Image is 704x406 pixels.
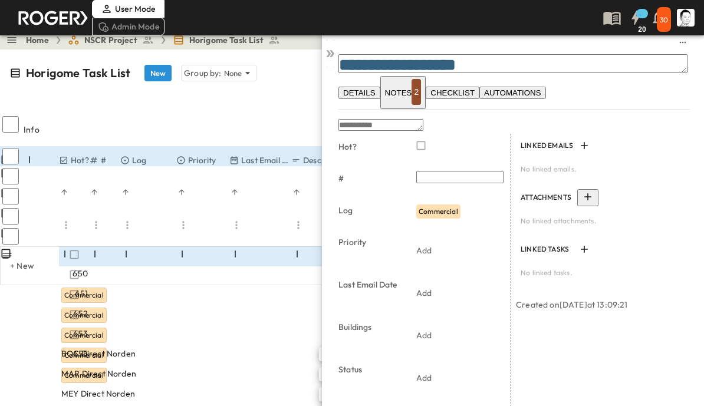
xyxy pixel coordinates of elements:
[26,65,130,81] p: Horigome Task List
[416,329,432,341] p: Add
[521,268,626,278] p: No linked tasks.
[677,9,695,27] img: Profile Picture
[184,67,222,79] p: Group by:
[338,173,400,184] p: #
[521,164,626,174] p: No linked emails.
[338,364,400,375] p: Status
[75,288,88,299] span: 651
[338,204,400,216] p: Log
[484,88,541,97] span: AUTOMATIONS
[2,148,19,164] input: Select row
[660,15,668,25] p: 30
[419,207,458,216] span: Commercial
[73,308,88,319] span: 652
[2,168,19,184] input: Select row
[516,299,628,310] span: Created on [DATE] at 13:09:21
[84,34,137,46] span: NSCR Project
[676,35,690,49] button: sidedrawer-menu
[224,67,242,79] p: None
[416,245,432,256] p: Add
[2,228,19,245] input: Select row
[521,193,575,202] p: ATTACHMENTS
[338,236,400,248] p: Priority
[343,88,376,97] span: DETAILS
[2,188,19,204] input: Select row
[2,116,19,133] input: Select all rows
[24,113,59,146] div: Info
[416,372,432,384] p: Add
[338,279,400,291] p: Last Email Date
[414,87,419,97] p: 2
[144,65,172,81] button: New
[26,34,287,46] nav: breadcrumbs
[2,208,19,225] input: Select row
[92,18,165,35] div: Admin Mode
[385,78,422,107] span: NOTES
[638,25,646,34] h6: 20
[338,141,400,153] p: Hot?
[73,268,88,279] span: 650
[338,321,400,333] p: Buildings
[521,141,575,150] p: LINKED EMAILS
[73,328,88,339] span: 653
[73,348,88,359] span: 655
[416,287,432,299] p: Add
[430,88,475,97] span: CHECKLIST
[521,216,626,226] p: No linked attachments.
[26,34,49,46] a: Home
[521,245,575,254] p: LINKED TASKS
[189,34,264,46] span: Horigome Task List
